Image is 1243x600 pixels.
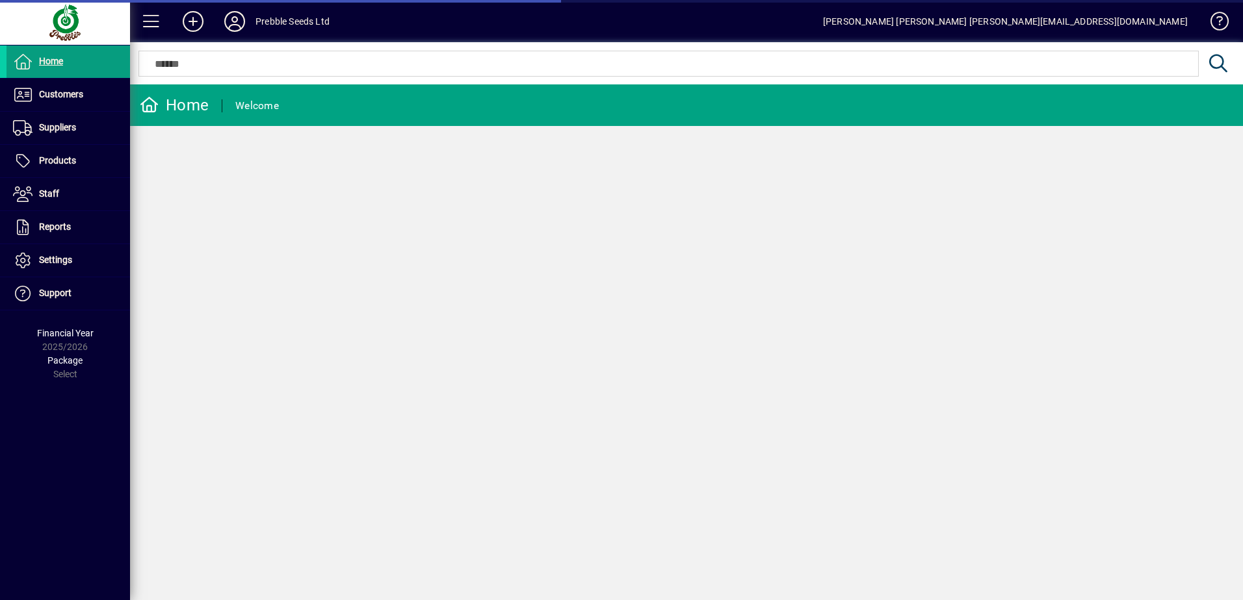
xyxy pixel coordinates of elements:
div: [PERSON_NAME] [PERSON_NAME] [PERSON_NAME][EMAIL_ADDRESS][DOMAIN_NAME] [823,11,1188,32]
a: Support [7,277,130,310]
a: Customers [7,79,130,111]
a: Reports [7,211,130,244]
span: Customers [39,89,83,99]
a: Staff [7,178,130,210]
span: Package [47,355,83,366]
span: Suppliers [39,122,76,132]
div: Welcome [235,95,279,116]
span: Reports [39,221,71,232]
span: Staff [39,188,59,199]
span: Products [39,155,76,166]
div: Home [140,95,209,116]
div: Prebble Seeds Ltd [255,11,330,32]
span: Support [39,288,72,298]
span: Settings [39,255,72,265]
a: Products [7,145,130,177]
span: Financial Year [37,328,94,338]
button: Add [172,10,214,33]
a: Settings [7,244,130,277]
a: Suppliers [7,112,130,144]
span: Home [39,56,63,66]
a: Knowledge Base [1201,3,1227,45]
button: Profile [214,10,255,33]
